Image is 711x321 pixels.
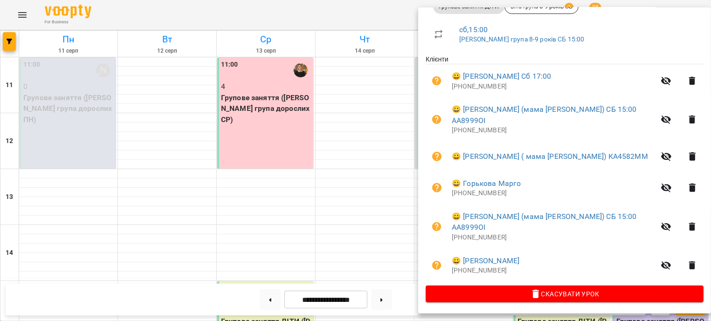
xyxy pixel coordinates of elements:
p: [PHONE_NUMBER] [452,233,655,242]
button: Візит ще не сплачено. Додати оплату? [426,177,448,199]
a: 😀 [PERSON_NAME] Сб 17:00 [452,71,552,82]
a: 😀 [PERSON_NAME] [452,255,519,266]
a: сб , 15:00 [459,25,488,34]
p: [PHONE_NUMBER] [452,82,655,91]
p: [PHONE_NUMBER] [452,266,655,275]
ul: Клієнти [426,55,704,286]
a: [PERSON_NAME] група 8-9 років СБ 15:00 [459,35,585,43]
button: Скасувати Урок [426,286,704,302]
p: [PHONE_NUMBER] [452,189,655,198]
button: Візит ще не сплачено. Додати оплату? [426,145,448,168]
a: 😀 [PERSON_NAME] (мама [PERSON_NAME]) СБ 15:00 АА8999ОІ [452,104,655,126]
button: Візит ще не сплачено. Додати оплату? [426,216,448,238]
a: 😀 [PERSON_NAME] (мама [PERSON_NAME]) СБ 15:00 АА8999ОІ [452,211,655,233]
p: [PHONE_NUMBER] [452,126,655,135]
a: 😀 Горькова Марго [452,178,521,189]
span: Скасувати Урок [433,288,696,300]
a: 😀 [PERSON_NAME] ( мама [PERSON_NAME]) КА4582ММ [452,151,648,162]
button: Візит ще не сплачено. Додати оплату? [426,70,448,92]
button: Візит ще не сплачено. Додати оплату? [426,254,448,277]
button: Візит ще не сплачено. Додати оплату? [426,109,448,131]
